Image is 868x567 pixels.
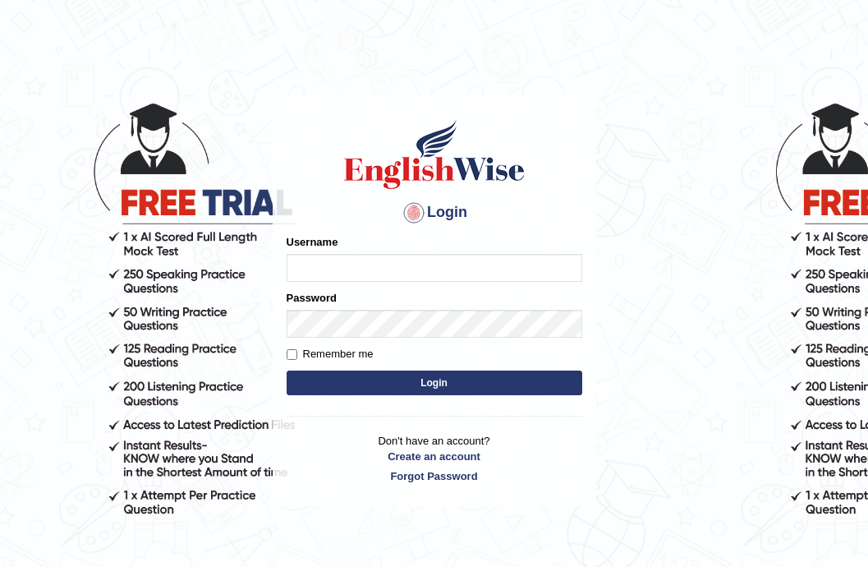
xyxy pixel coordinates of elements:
[287,290,337,306] label: Password
[287,234,338,250] label: Username
[287,346,374,362] label: Remember me
[287,200,582,226] h4: Login
[287,371,582,395] button: Login
[287,449,582,464] a: Create an account
[287,433,582,484] p: Don't have an account?
[341,118,528,191] img: Logo of English Wise sign in for intelligent practice with AI
[287,468,582,484] a: Forgot Password
[287,349,297,360] input: Remember me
